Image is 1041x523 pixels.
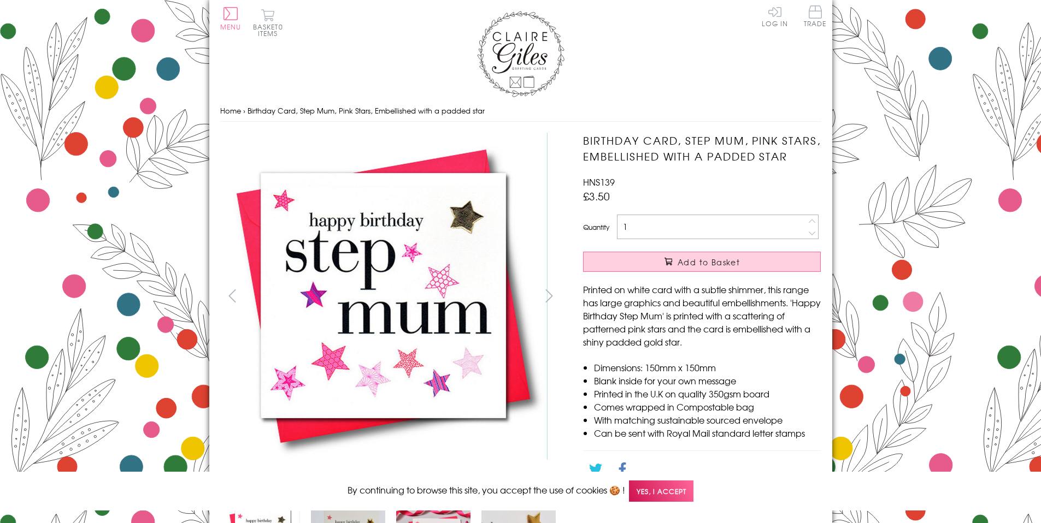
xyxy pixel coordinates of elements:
[220,7,242,30] button: Menu
[678,257,740,268] span: Add to Basket
[762,5,788,27] a: Log In
[561,133,889,460] img: Birthday Card, Step Mum, Pink Stars, Embellished with a padded star
[583,252,821,272] button: Add to Basket
[583,188,610,204] span: £3.50
[243,105,245,116] span: ›
[248,105,485,116] span: Birthday Card, Step Mum, Pink Stars, Embellished with a padded star
[629,480,693,502] span: Yes, I accept
[220,22,242,32] span: Menu
[220,100,821,122] nav: breadcrumbs
[220,133,548,460] img: Birthday Card, Step Mum, Pink Stars, Embellished with a padded star
[594,374,821,387] li: Blank inside for your own message
[583,175,615,188] span: HNS139
[477,11,564,97] img: Claire Giles Greetings Cards
[804,5,827,29] a: Trade
[594,400,821,413] li: Comes wrapped in Compostable bag
[220,105,241,116] a: Home
[804,5,827,27] span: Trade
[537,283,561,308] button: next
[583,283,821,348] p: Printed on white card with a subtle shimmer, this range has large graphics and beautiful embellis...
[253,9,283,37] button: Basket0 items
[594,387,821,400] li: Printed in the U.K on quality 350gsm board
[258,22,283,38] span: 0 items
[583,222,609,232] label: Quantity
[594,413,821,426] li: With matching sustainable sourced envelope
[594,426,821,439] li: Can be sent with Royal Mail standard letter stamps
[594,361,821,374] li: Dimensions: 150mm x 150mm
[220,283,245,308] button: prev
[583,133,821,164] h1: Birthday Card, Step Mum, Pink Stars, Embellished with a padded star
